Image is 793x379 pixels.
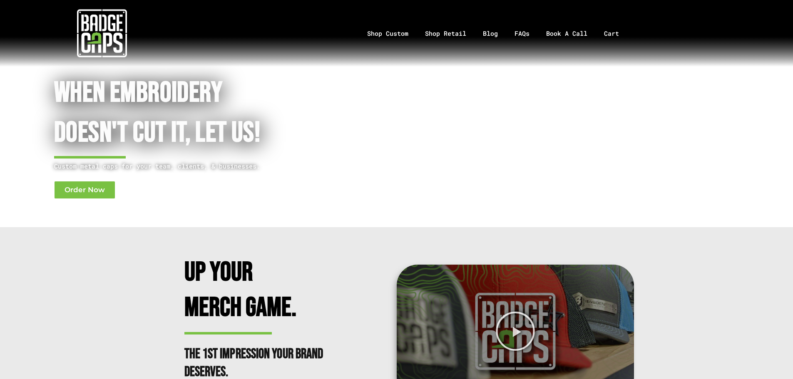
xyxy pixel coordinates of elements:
a: Shop Custom [359,12,417,55]
h2: Up Your Merch Game. [184,255,330,325]
a: Order Now [54,181,115,199]
a: Blog [475,12,506,55]
a: Cart [596,12,638,55]
h1: When Embroidery Doesn't cut it, Let Us! [54,73,353,154]
span: Order Now [65,186,105,193]
div: Play Video [495,311,536,352]
a: Shop Retail [417,12,475,55]
a: FAQs [506,12,538,55]
p: Custom metal caps for your team, clients, & businesses. [54,161,353,171]
img: badgecaps white logo with green acccent [77,8,127,58]
nav: Menu [204,12,793,55]
a: Book A Call [538,12,596,55]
